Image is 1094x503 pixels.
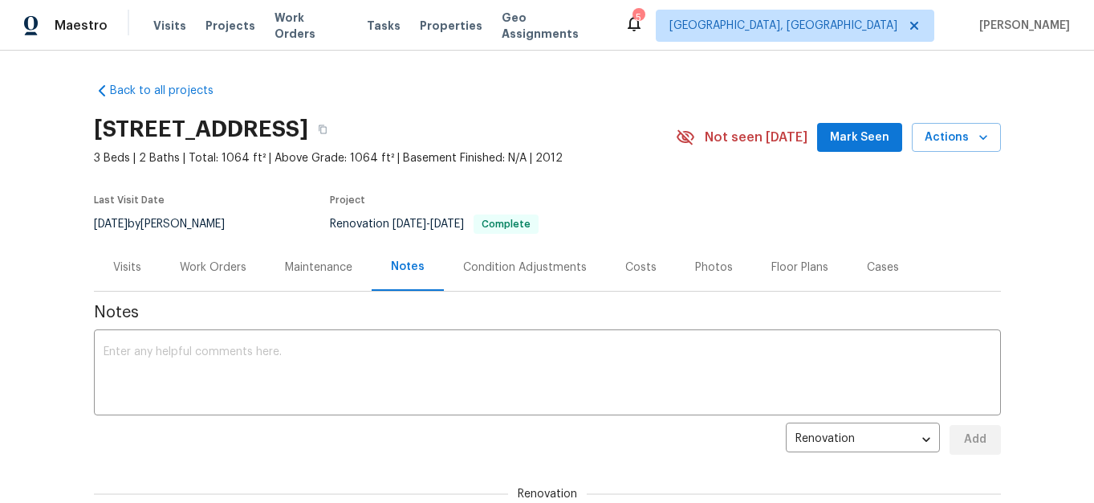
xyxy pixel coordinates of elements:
[94,150,676,166] span: 3 Beds | 2 Baths | Total: 1064 ft² | Above Grade: 1064 ft² | Basement Finished: N/A | 2012
[275,10,348,42] span: Work Orders
[367,20,401,31] span: Tasks
[632,10,644,26] div: 5
[867,260,899,276] div: Cases
[463,260,587,276] div: Condition Adjustments
[391,259,425,275] div: Notes
[94,83,248,99] a: Back to all projects
[786,420,940,460] div: Renovation
[308,115,337,144] button: Copy Address
[153,18,186,34] span: Visits
[94,305,1001,321] span: Notes
[973,18,1070,34] span: [PERSON_NAME]
[771,260,828,276] div: Floor Plans
[55,18,108,34] span: Maestro
[94,215,244,234] div: by [PERSON_NAME]
[475,219,537,229] span: Complete
[502,10,605,42] span: Geo Assignments
[392,219,464,230] span: -
[912,123,1001,153] button: Actions
[430,219,464,230] span: [DATE]
[94,121,308,137] h2: [STREET_ADDRESS]
[180,260,246,276] div: Work Orders
[830,128,889,148] span: Mark Seen
[817,123,902,153] button: Mark Seen
[330,219,539,230] span: Renovation
[705,129,807,145] span: Not seen [DATE]
[285,260,352,276] div: Maintenance
[669,18,897,34] span: [GEOGRAPHIC_DATA], [GEOGRAPHIC_DATA]
[94,195,165,205] span: Last Visit Date
[925,128,988,148] span: Actions
[94,219,128,230] span: [DATE]
[205,18,255,34] span: Projects
[113,260,141,276] div: Visits
[330,195,365,205] span: Project
[625,260,657,276] div: Costs
[508,486,587,502] span: Renovation
[392,219,426,230] span: [DATE]
[695,260,733,276] div: Photos
[420,18,482,34] span: Properties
